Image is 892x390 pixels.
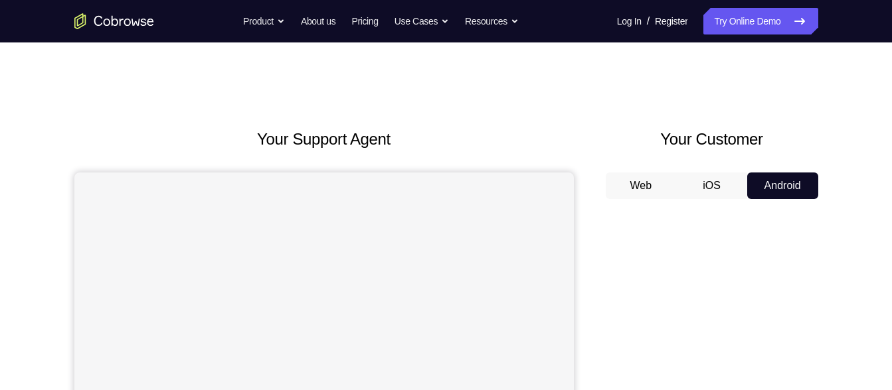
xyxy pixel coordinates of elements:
button: Use Cases [395,8,449,34]
a: Go to the home page [74,13,154,29]
button: iOS [676,172,747,199]
h2: Your Support Agent [74,127,574,151]
span: / [647,13,650,29]
button: Android [747,172,818,199]
a: About us [301,8,335,34]
button: Web [606,172,677,199]
a: Register [655,8,687,34]
a: Try Online Demo [703,8,818,34]
h2: Your Customer [606,127,818,151]
button: Product [243,8,285,34]
a: Pricing [351,8,378,34]
button: Resources [465,8,519,34]
a: Log In [617,8,642,34]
